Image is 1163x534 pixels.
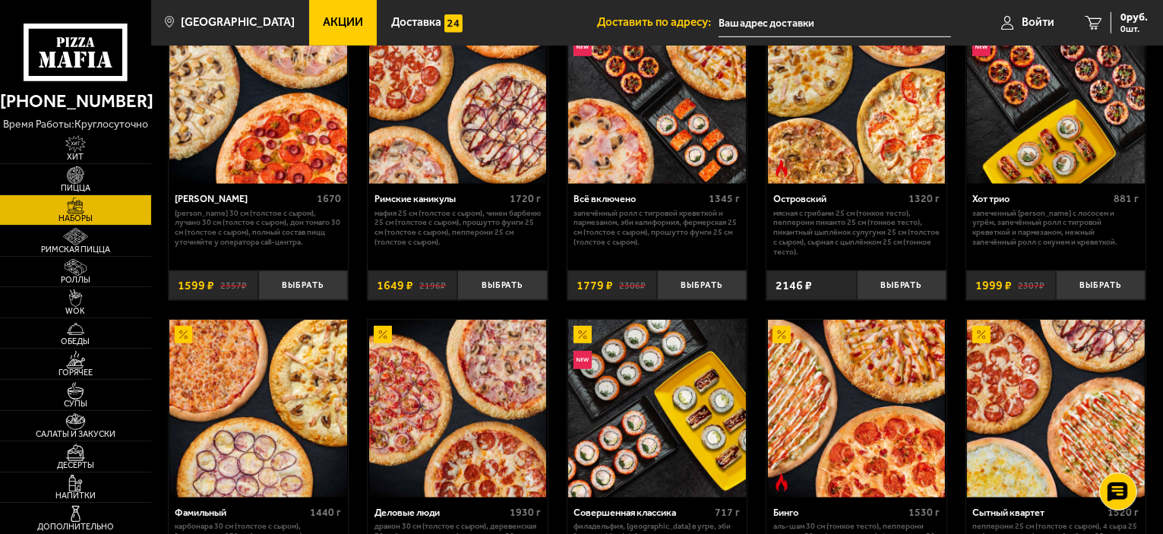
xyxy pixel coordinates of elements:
a: АкционныйНовинкаХот трио [966,7,1146,185]
img: Островский [768,7,946,185]
img: Новинка [574,351,592,369]
span: 0 руб. [1120,12,1148,23]
div: Фамильный [175,507,306,518]
span: 1345 г [709,192,741,205]
div: Совершенная классика [574,507,711,518]
s: 2196 ₽ [419,280,446,292]
span: [GEOGRAPHIC_DATA] [181,17,295,28]
p: Запечённый ролл с тигровой креветкой и пармезаном, Эби Калифорния, Фермерская 25 см (толстое с сы... [574,209,740,248]
span: Доставка [391,17,441,28]
span: 1599 ₽ [178,280,214,292]
div: [PERSON_NAME] [175,193,313,204]
span: 0 шт. [1120,24,1148,33]
button: Выбрать [457,270,547,300]
img: Острое блюдо [773,160,791,178]
div: Островский [773,193,905,204]
span: 881 г [1114,192,1139,205]
img: Хот трио [967,7,1145,185]
div: Деловые люди [374,507,506,518]
img: Острое блюдо [773,473,791,491]
img: Хет Трик [169,7,347,185]
div: Бинго [773,507,905,518]
img: Акционный [972,326,991,344]
button: Выбрать [258,270,348,300]
a: АкционныйОстрое блюдоОстровский [766,7,947,185]
p: [PERSON_NAME] 30 см (толстое с сыром), Лучано 30 см (толстое с сыром), Дон Томаго 30 см (толстое ... [175,209,341,248]
span: Войти [1022,17,1054,28]
p: Мафия 25 см (толстое с сыром), Чикен Барбекю 25 см (толстое с сыром), Прошутто Фунги 25 см (толст... [374,209,541,248]
a: АкционныйНовинкаСовершенная классика [567,320,747,498]
a: АкционныйДеловые люди [368,320,548,498]
img: Римские каникулы [369,7,547,185]
img: Новинка [574,38,592,56]
p: Запеченный [PERSON_NAME] с лососем и угрём, Запечённый ролл с тигровой креветкой и пармезаном, Не... [972,209,1139,248]
a: АкционныйНовинкаВсё включено [567,7,747,185]
img: Всё включено [568,7,746,185]
span: 1530 г [909,506,940,519]
span: 717 г [716,506,741,519]
div: Римские каникулы [374,193,506,204]
img: Сытный квартет [967,320,1145,498]
span: Акции [323,17,363,28]
img: 15daf4d41897b9f0e9f617042186c801.svg [444,14,463,33]
input: Ваш адрес доставки [719,9,951,37]
span: 1440 г [310,506,341,519]
img: Деловые люди [369,320,547,498]
span: 1999 ₽ [975,280,1012,292]
div: Хот трио [972,193,1110,204]
div: Сытный квартет [972,507,1104,518]
span: 1930 г [510,506,541,519]
a: АкционныйРимские каникулы [368,7,548,185]
a: АкционныйОстрое блюдоБинго [766,320,947,498]
div: Всё включено [574,193,705,204]
a: АкционныйСытный квартет [966,320,1146,498]
img: Акционный [574,326,592,344]
button: Выбрать [857,270,947,300]
span: Доставить по адресу: [597,17,719,28]
img: Новинка [972,38,991,56]
img: Акционный [374,326,392,344]
img: Фамильный [169,320,347,498]
s: 2306 ₽ [619,280,646,292]
img: Акционный [175,326,193,344]
a: АкционныйХет Трик [169,7,349,185]
span: 1320 г [909,192,940,205]
span: 1720 г [510,192,541,205]
s: 2307 ₽ [1018,280,1044,292]
button: Выбрать [1056,270,1146,300]
span: 2146 ₽ [776,280,812,292]
span: 1670 [317,192,341,205]
span: 1779 ₽ [577,280,613,292]
img: Совершенная классика [568,320,746,498]
img: Бинго [768,320,946,498]
p: Мясная с грибами 25 см (тонкое тесто), Пепперони Пиканто 25 см (тонкое тесто), Пикантный цыплёнок... [773,209,940,258]
img: Акционный [773,326,791,344]
button: Выбрать [657,270,747,300]
a: АкционныйФамильный [169,320,349,498]
s: 2357 ₽ [220,280,247,292]
span: 1649 ₽ [377,280,413,292]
